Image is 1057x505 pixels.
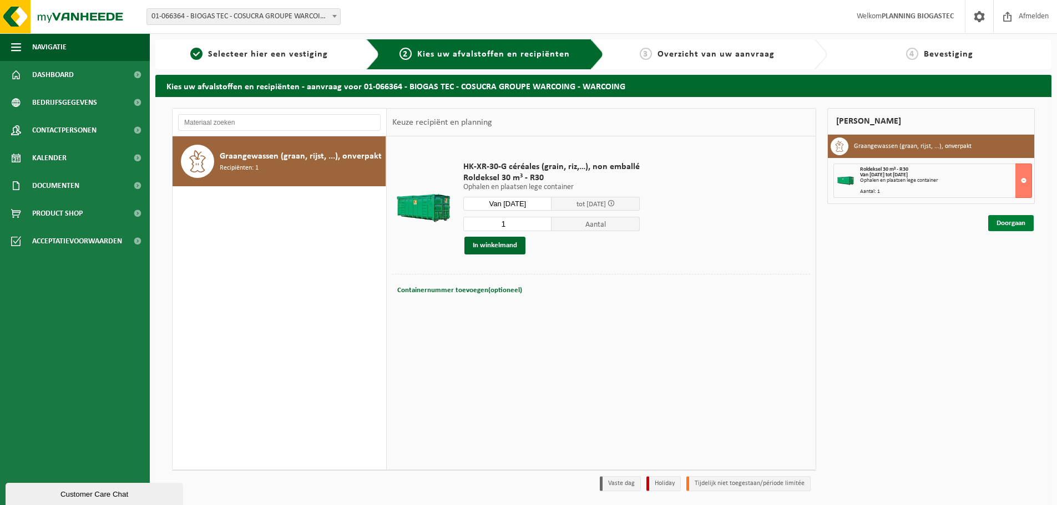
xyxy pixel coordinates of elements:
input: Selecteer datum [463,197,552,211]
h2: Kies uw afvalstoffen en recipiënten - aanvraag voor 01-066364 - BIOGAS TEC - COSUCRA GROUPE WARCO... [155,75,1051,96]
li: Vaste dag [600,476,641,491]
strong: Van [DATE] tot [DATE] [860,172,908,178]
div: Aantal: 1 [860,189,1031,195]
span: Kies uw afvalstoffen en recipiënten [417,50,570,59]
button: In winkelmand [464,237,525,254]
span: HK-XR-30-G céréales (grain, riz,…), non emballé [463,161,640,172]
span: 3 [640,48,652,60]
span: Bedrijfsgegevens [32,89,97,116]
button: Containernummer toevoegen(optioneel) [396,283,523,298]
span: Product Shop [32,200,83,227]
span: Acceptatievoorwaarden [32,227,122,255]
iframe: chat widget [6,481,185,505]
span: Aantal [552,217,640,231]
span: Roldeksel 30 m³ - R30 [463,172,640,183]
span: Kalender [32,144,67,172]
span: Dashboard [32,61,74,89]
span: 1 [190,48,203,60]
div: Ophalen en plaatsen lege container [860,178,1031,183]
h3: Graangewassen (graan, rijst, ...), onverpakt [854,137,972,155]
li: Holiday [646,476,681,491]
span: Documenten [32,172,79,200]
span: Containernummer toevoegen(optioneel) [397,287,522,294]
span: 01-066364 - BIOGAS TEC - COSUCRA GROUPE WARCOING - WARCOING [146,8,341,25]
a: 1Selecteer hier een vestiging [161,48,357,61]
p: Ophalen en plaatsen lege container [463,183,640,191]
span: Overzicht van uw aanvraag [658,50,775,59]
span: Bevestiging [924,50,973,59]
span: Selecteer hier een vestiging [208,50,328,59]
span: Contactpersonen [32,116,97,144]
span: 2 [399,48,412,60]
a: Doorgaan [988,215,1034,231]
span: Graangewassen (graan, rijst, ...), onverpakt [220,150,382,163]
strong: PLANNING BIOGASTEC [882,12,954,21]
input: Materiaal zoeken [178,114,381,131]
span: Recipiënten: 1 [220,163,259,174]
span: Roldeksel 30 m³ - R30 [860,166,908,172]
span: Navigatie [32,33,67,61]
span: tot [DATE] [576,201,606,208]
div: Keuze recipiënt en planning [387,109,498,136]
div: [PERSON_NAME] [827,108,1035,135]
span: 01-066364 - BIOGAS TEC - COSUCRA GROUPE WARCOING - WARCOING [147,9,340,24]
li: Tijdelijk niet toegestaan/période limitée [686,476,811,491]
button: Graangewassen (graan, rijst, ...), onverpakt Recipiënten: 1 [173,136,386,186]
span: 4 [906,48,918,60]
